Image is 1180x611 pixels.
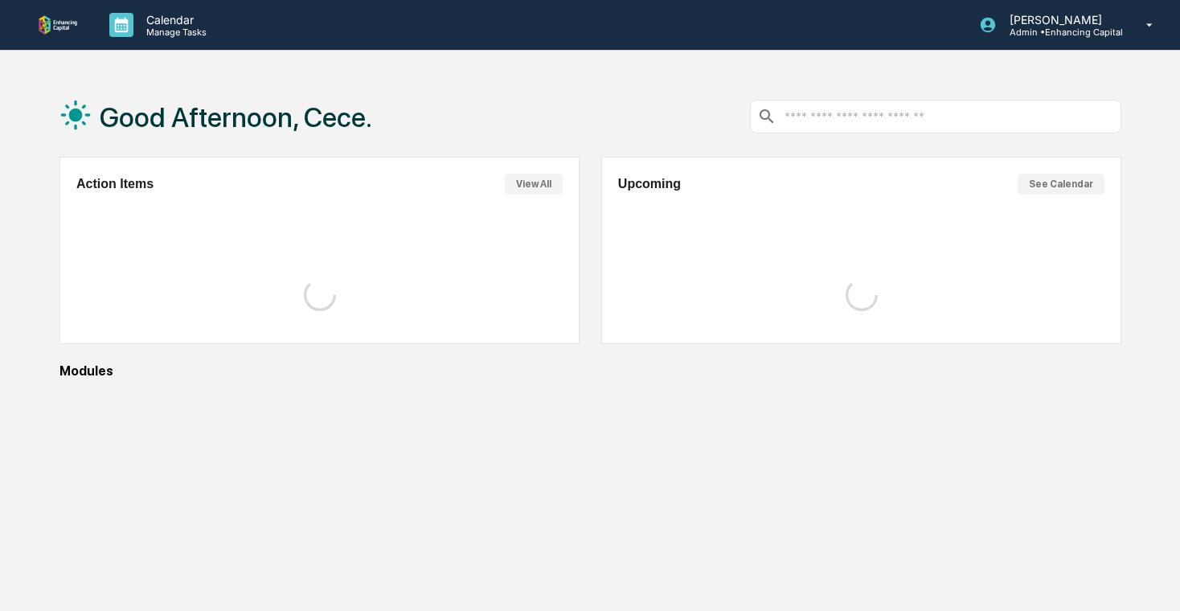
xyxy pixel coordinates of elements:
h2: Action Items [76,177,154,191]
button: See Calendar [1018,174,1104,195]
button: View All [505,174,563,195]
p: Manage Tasks [133,27,215,38]
p: Calendar [133,13,215,27]
div: Modules [59,363,1121,379]
p: Admin • Enhancing Capital [997,27,1123,38]
h2: Upcoming [618,177,681,191]
p: [PERSON_NAME] [997,13,1123,27]
img: logo [39,15,77,34]
h1: Good Afternoon, Cece. [100,101,372,133]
